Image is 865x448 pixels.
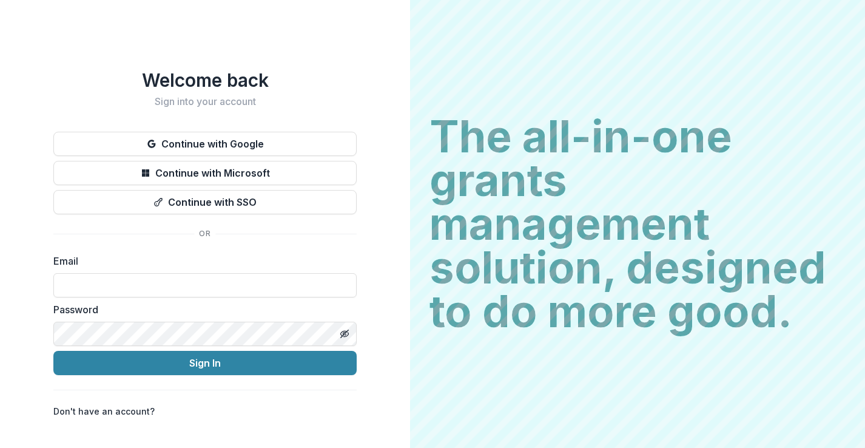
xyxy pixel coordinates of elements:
label: Password [53,302,349,317]
button: Toggle password visibility [335,324,354,344]
label: Email [53,254,349,268]
button: Continue with Microsoft [53,161,357,185]
button: Sign In [53,351,357,375]
button: Continue with Google [53,132,357,156]
p: Don't have an account? [53,405,155,418]
button: Continue with SSO [53,190,357,214]
h1: Welcome back [53,69,357,91]
h2: Sign into your account [53,96,357,107]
